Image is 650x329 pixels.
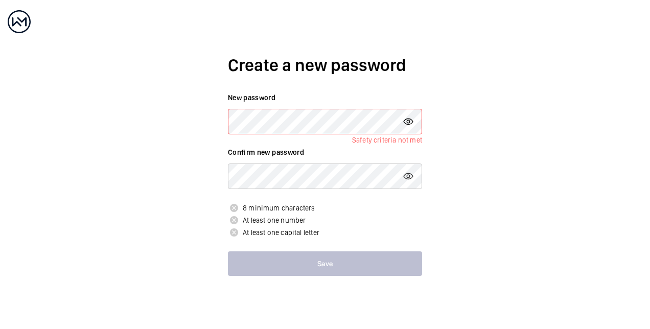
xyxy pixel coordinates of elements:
li: Safety criteria not met [228,135,422,145]
button: Save [228,251,422,276]
p: 8 minimum characters [228,202,422,214]
label: New password [228,92,422,103]
label: Confirm new password [228,147,422,157]
h2: Create a new password [228,53,422,77]
p: At least one number [228,214,422,226]
p: At least one capital letter [228,226,422,239]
